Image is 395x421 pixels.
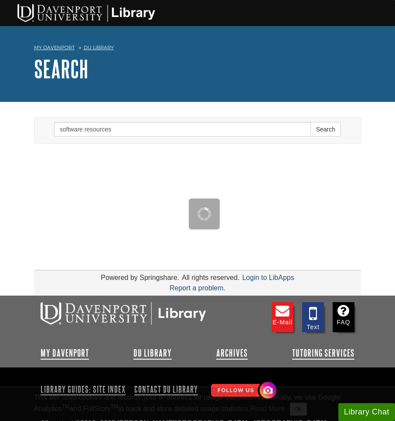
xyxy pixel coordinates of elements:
[292,348,354,358] a: Tutoring Services
[338,403,395,421] button: Library Chat
[2,2,168,23] img: DU Libraries
[99,274,180,281] div: Powered by Springshare.
[197,207,211,221] img: Working...
[310,122,341,137] button: Search
[133,348,172,358] a: DU Library
[41,382,129,397] a: Library Guides: Site Index
[84,44,114,51] a: DU Library
[302,302,324,332] a: Text
[170,284,225,292] a: Report a problem.
[180,274,241,281] div: All rights reserved.
[41,348,89,358] a: My Davenport
[250,405,284,412] a: Read More
[111,404,118,410] sup: TM
[207,378,279,403] img: Follow Us! Instagram
[34,392,361,416] div: This site uses cookies and records your IP address for usage statistics. Additionally, we use Goo...
[131,382,201,397] a: Contact DU Library
[290,403,307,416] button: Close
[272,302,293,332] a: E-mail
[34,44,75,51] a: My Davenport
[242,274,294,281] a: Login to LibApps
[34,56,361,82] h1: Search
[41,302,206,325] img: DU Libraries
[54,122,311,137] input: Search this Group
[333,302,354,332] a: FAQ
[62,404,69,410] sup: TM
[216,348,248,358] a: Archives
[34,42,361,56] nav: breadcrumb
